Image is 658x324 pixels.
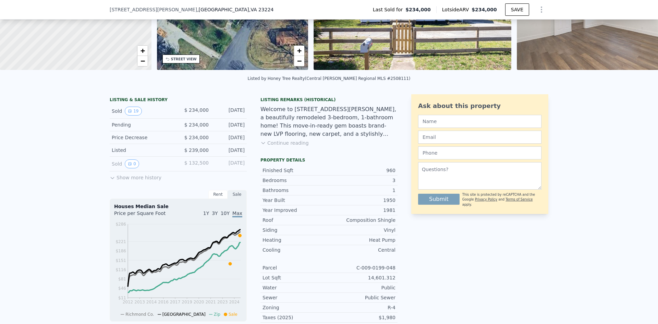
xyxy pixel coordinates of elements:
[373,6,406,13] span: Last Sold for
[260,97,398,103] div: Listing Remarks (Historical)
[184,107,209,113] span: $ 234,000
[329,294,395,301] div: Public Sewer
[294,46,304,56] a: Zoom in
[137,56,148,66] a: Zoom out
[110,171,161,181] button: Show more history
[214,134,245,141] div: [DATE]
[418,131,541,144] input: Email
[184,147,209,153] span: $ 239,000
[170,300,181,304] tspan: 2017
[418,146,541,159] input: Phone
[263,304,329,311] div: Zoning
[232,211,242,217] span: Max
[184,160,209,166] span: $ 132,500
[212,211,218,216] span: 3Y
[205,300,216,304] tspan: 2021
[263,247,329,253] div: Cooling
[329,217,395,224] div: Composition Shingle
[329,207,395,214] div: 1981
[249,7,274,12] span: , VA 23224
[329,314,395,321] div: $1,980
[329,237,395,243] div: Heat Pump
[194,300,204,304] tspan: 2020
[329,304,395,311] div: R-4
[329,264,395,271] div: C-009-0199-048
[118,277,126,281] tspan: $81
[112,121,173,128] div: Pending
[418,194,460,205] button: Submit
[221,211,230,216] span: 10Y
[263,294,329,301] div: Sewer
[112,147,173,154] div: Listed
[260,105,398,138] div: Welcome to [STREET_ADDRESS][PERSON_NAME], a beautifully remodeled 3-bedroom, 1-bathroom home! Thi...
[112,107,173,116] div: Sold
[472,7,497,12] span: $234,000
[114,203,242,210] div: Houses Median Sale
[208,190,228,199] div: Rent
[214,312,220,317] span: Zip
[329,274,395,281] div: 14,601.312
[229,312,237,317] span: Sale
[247,76,410,81] div: Listed by Honey Tree Realty (Central [PERSON_NAME] Regional MLS #2508111)
[263,197,329,204] div: Year Built
[405,6,431,13] span: $234,000
[505,3,529,16] button: SAVE
[115,249,126,253] tspan: $186
[134,300,145,304] tspan: 2013
[184,122,209,128] span: $ 234,000
[263,177,329,184] div: Bedrooms
[162,312,206,317] span: [GEOGRAPHIC_DATA]
[418,101,541,111] div: Ask about this property
[123,300,133,304] tspan: 2012
[115,267,126,272] tspan: $116
[263,264,329,271] div: Parcel
[329,197,395,204] div: 1950
[115,222,126,227] tspan: $286
[182,300,192,304] tspan: 2019
[125,312,154,317] span: Richmond Co.
[146,300,157,304] tspan: 2014
[462,192,541,207] div: This site is protected by reCAPTCHA and the Google and apply.
[263,227,329,233] div: Siding
[110,97,247,104] div: LISTING & SALE HISTORY
[125,107,142,116] button: View historical data
[140,57,145,65] span: −
[263,217,329,224] div: Roof
[114,210,178,221] div: Price per Square Foot
[329,227,395,233] div: Vinyl
[505,197,533,201] a: Terms of Service
[329,247,395,253] div: Central
[112,159,173,168] div: Sold
[329,284,395,291] div: Public
[260,157,398,163] div: Property details
[112,134,173,141] div: Price Decrease
[263,314,329,321] div: Taxes (2025)
[197,6,273,13] span: , [GEOGRAPHIC_DATA]
[329,187,395,194] div: 1
[263,167,329,174] div: Finished Sqft
[115,239,126,244] tspan: $221
[203,211,209,216] span: 1Y
[214,159,245,168] div: [DATE]
[217,300,228,304] tspan: 2023
[137,46,148,56] a: Zoom in
[214,121,245,128] div: [DATE]
[263,237,329,243] div: Heating
[475,197,497,201] a: Privacy Policy
[263,207,329,214] div: Year Improved
[263,187,329,194] div: Bathrooms
[442,6,472,13] span: Lotside ARV
[214,107,245,116] div: [DATE]
[118,296,126,300] tspan: $11
[329,167,395,174] div: 960
[294,56,304,66] a: Zoom out
[228,190,247,199] div: Sale
[263,284,329,291] div: Water
[263,274,329,281] div: Lot Sqft
[115,258,126,263] tspan: $151
[535,3,548,16] button: Show Options
[125,159,139,168] button: View historical data
[171,57,197,62] div: STREET VIEW
[140,46,145,55] span: +
[118,286,126,291] tspan: $46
